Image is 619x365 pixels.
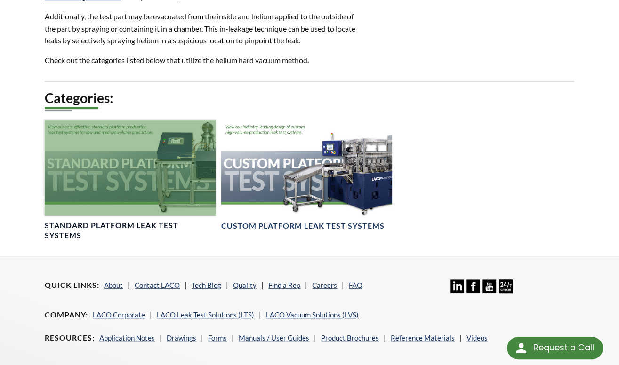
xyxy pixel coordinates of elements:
h4: Company [45,310,88,320]
h4: Custom Platform Leak Test Systems [221,221,385,231]
a: Forms [208,333,227,342]
a: Custom Platform Test Systems headerCustom Platform Leak Test Systems [221,120,392,231]
a: LACO Vacuum Solutions (LVS) [266,310,359,319]
a: Drawings [167,333,196,342]
a: Videos [466,333,488,342]
h2: Categories: [45,89,574,107]
a: LACO Corporate [93,310,145,319]
a: Application Notes [99,333,155,342]
a: 24/7 Support [499,286,513,294]
a: Find a Rep [268,281,300,289]
a: Reference Materials [391,333,455,342]
img: round button [514,341,529,356]
a: Manuals / User Guides [239,333,309,342]
h4: Standard Platform Leak Test Systems [45,221,216,240]
h4: Quick Links [45,280,99,290]
a: LACO Leak Test Solutions (LTS) [157,310,254,319]
a: Standard Platform Test Systems headerStandard Platform Leak Test Systems [45,120,216,241]
a: Quality [233,281,257,289]
div: Request a Call [507,337,603,359]
a: Contact LACO [135,281,180,289]
a: Product Brochures [321,333,379,342]
a: FAQ [349,281,362,289]
a: Tech Blog [192,281,221,289]
img: 24/7 Support Icon [499,279,513,293]
a: About [104,281,123,289]
p: Check out the categories listed below that utilize the helium hard vacuum method. [45,54,358,66]
div: Request a Call [533,337,594,358]
h4: Resources [45,333,95,343]
p: Additionally, the test part may be evacuated from the inside and helium applied to the outside of... [45,10,358,47]
a: Careers [312,281,337,289]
